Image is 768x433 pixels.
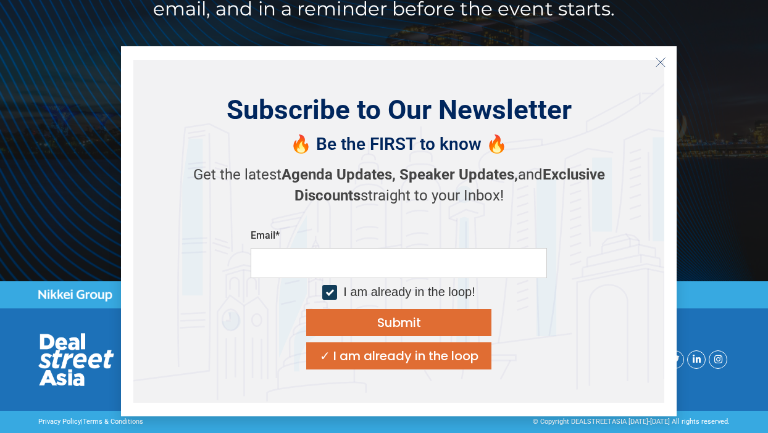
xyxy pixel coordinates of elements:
a: Privacy Policy [38,418,81,426]
div: © Copyright DEALSTREETASIA [DATE]-[DATE] All rights reserved. [390,417,730,427]
a: Terms & Conditions [83,418,143,426]
p: | [38,417,378,427]
img: Nikkei Group [38,289,112,302]
span: [DATE] - [DATE] [354,45,431,60]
